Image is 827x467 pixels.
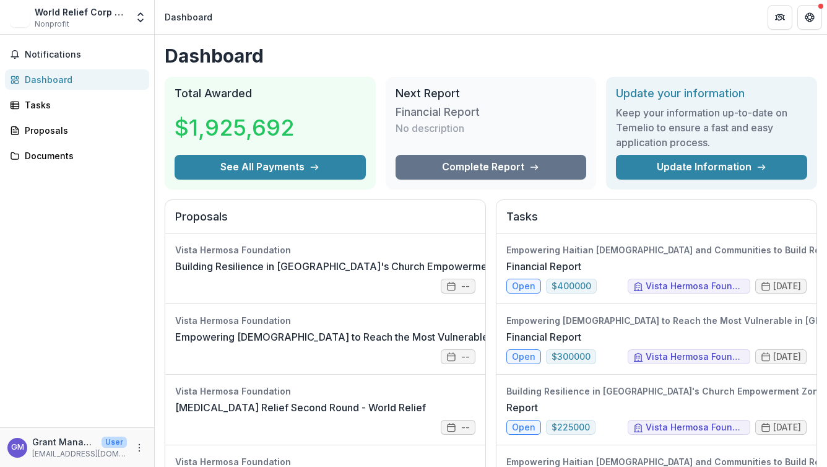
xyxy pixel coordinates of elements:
h3: $1,925,692 [175,111,294,144]
h1: Dashboard [165,45,817,67]
h3: Keep your information up-to-date on Temelio to ensure a fast and easy application process. [616,105,807,150]
a: Dashboard [5,69,149,90]
span: Notifications [25,50,144,60]
a: [MEDICAL_DATA] Relief Second Round - World Relief [175,400,426,415]
button: Partners [768,5,792,30]
a: Building Resilience in [GEOGRAPHIC_DATA]'s Church Empowerment Zone - World Relief [175,259,589,274]
div: Tasks [25,98,139,111]
div: Grant Manager [11,443,24,452]
a: Complete Report [396,155,587,180]
span: Nonprofit [35,19,69,30]
div: World Relief Corp of National Association of [DEMOGRAPHIC_DATA] [35,6,127,19]
div: Dashboard [165,11,212,24]
button: More [132,440,147,455]
button: See All Payments [175,155,366,180]
div: Dashboard [25,73,139,86]
button: Notifications [5,45,149,64]
div: Documents [25,149,139,162]
button: Get Help [797,5,822,30]
p: User [102,437,127,448]
img: World Relief Corp of National Association of Evangelicals [10,7,30,27]
h2: Next Report [396,87,587,100]
button: Open entity switcher [132,5,149,30]
a: Documents [5,146,149,166]
h2: Total Awarded [175,87,366,100]
h2: Tasks [506,210,807,234]
p: No description [396,121,464,136]
a: Financial Report [506,259,581,274]
h2: Proposals [175,210,475,234]
a: Financial Report [506,330,581,344]
a: Update Information [616,155,807,180]
a: Report [506,400,538,415]
h3: Financial Report [396,105,488,119]
a: Tasks [5,95,149,115]
h2: Update your information [616,87,807,100]
div: Proposals [25,124,139,137]
p: Grant Manager [32,435,97,448]
nav: breadcrumb [160,8,217,26]
p: [EMAIL_ADDRESS][DOMAIN_NAME] [32,448,127,460]
a: Proposals [5,120,149,141]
